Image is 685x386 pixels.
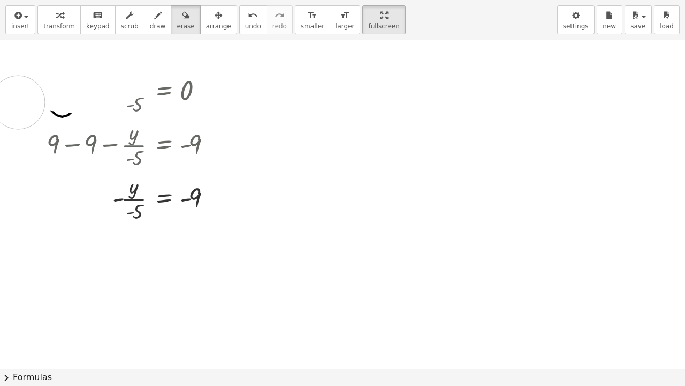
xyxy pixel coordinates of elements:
[362,5,405,34] button: fullscreen
[654,5,680,34] button: load
[597,5,622,34] button: new
[177,23,194,30] span: erase
[80,5,116,34] button: keyboardkeypad
[150,23,166,30] span: draw
[340,9,350,22] i: format_size
[144,5,172,34] button: draw
[557,5,595,34] button: settings
[275,9,285,22] i: redo
[267,5,293,34] button: redoredo
[603,23,616,30] span: new
[43,23,75,30] span: transform
[93,9,103,22] i: keyboard
[368,23,399,30] span: fullscreen
[171,5,200,34] button: erase
[239,5,267,34] button: undoundo
[563,23,589,30] span: settings
[37,5,81,34] button: transform
[630,23,645,30] span: save
[336,23,354,30] span: larger
[301,23,324,30] span: smaller
[248,9,258,22] i: undo
[5,5,35,34] button: insert
[121,23,139,30] span: scrub
[625,5,652,34] button: save
[245,23,261,30] span: undo
[272,23,287,30] span: redo
[11,23,29,30] span: insert
[86,23,110,30] span: keypad
[307,9,317,22] i: format_size
[660,23,674,30] span: load
[115,5,144,34] button: scrub
[200,5,237,34] button: arrange
[295,5,330,34] button: format_sizesmaller
[330,5,360,34] button: format_sizelarger
[206,23,231,30] span: arrange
